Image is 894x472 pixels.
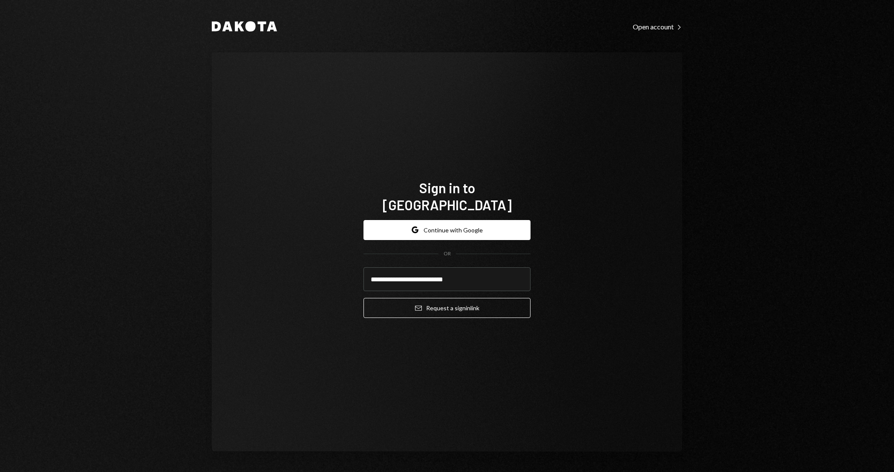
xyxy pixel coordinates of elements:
h1: Sign in to [GEOGRAPHIC_DATA] [363,179,531,213]
div: Open account [633,23,682,31]
button: Request a signinlink [363,298,531,318]
button: Continue with Google [363,220,531,240]
a: Open account [633,22,682,31]
div: OR [444,250,451,257]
